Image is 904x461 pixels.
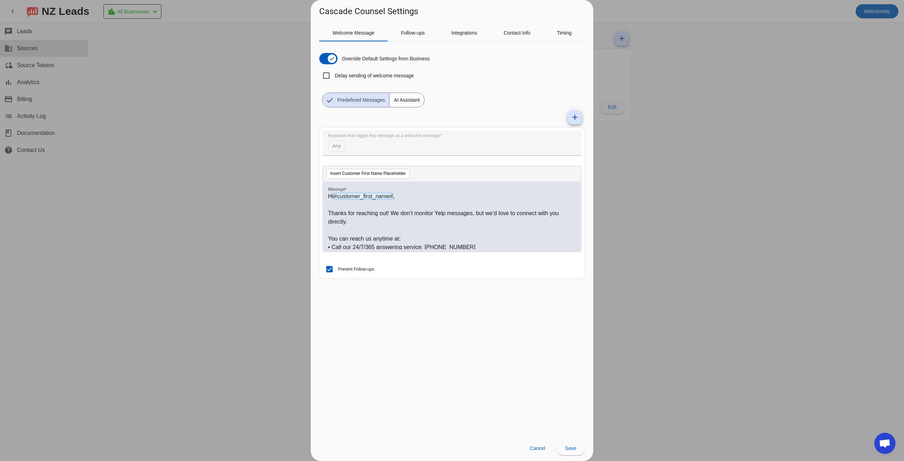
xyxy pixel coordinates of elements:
span: AI Assistant [389,93,424,107]
p: • Call our 24/7/365 answering service: [PHONE_NUMBER] [328,243,576,252]
span: #customer_first_name# [333,193,393,200]
mat-icon: add [571,113,579,122]
p: You can reach us anytime at: [328,235,576,243]
button: Insert Customer First Name Placeholder [326,169,410,179]
h1: Cascade Counsel Settings [319,6,418,17]
span: Cancel [530,445,545,451]
span: Timing [557,30,572,35]
div: Open chat [874,433,896,454]
span: Predefined Messages [333,93,389,107]
span: Welcome Message [333,30,375,35]
label: Delay sending of welcome message [333,72,414,79]
label: Override Default Settings from Business [340,55,430,62]
span: Save [565,445,576,451]
label: Prevent Follow-ups [337,266,374,273]
span: Integrations [451,30,477,35]
span: Follow-ups [401,30,425,35]
button: Cancel [524,441,551,455]
button: Save [557,441,585,455]
mat-label: Keywords that trigger this message as a welcome message [328,134,440,138]
p: Hi , [328,192,576,201]
span: Contact Info [504,30,530,35]
p: Thanks for reaching out! We don’t monitor Yelp messages, but we’d love to connect with you directly. [328,209,576,226]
